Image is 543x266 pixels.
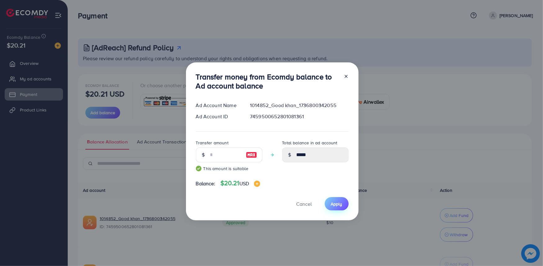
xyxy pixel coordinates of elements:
[196,165,262,172] small: This amount is suitable
[220,179,260,187] h4: $20.21
[282,140,337,146] label: Total balance in ad account
[196,140,229,146] label: Transfer amount
[331,201,342,207] span: Apply
[239,180,249,187] span: USD
[289,197,320,210] button: Cancel
[246,151,257,159] img: image
[325,197,349,210] button: Apply
[196,72,339,90] h3: Transfer money from Ecomdy balance to Ad account balance
[196,180,215,187] span: Balance:
[191,102,245,109] div: Ad Account Name
[191,113,245,120] div: Ad Account ID
[254,181,260,187] img: image
[196,166,201,171] img: guide
[245,113,353,120] div: 7459500652801081361
[296,201,312,207] span: Cancel
[245,102,353,109] div: 1014852_Good khan_1736800342055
